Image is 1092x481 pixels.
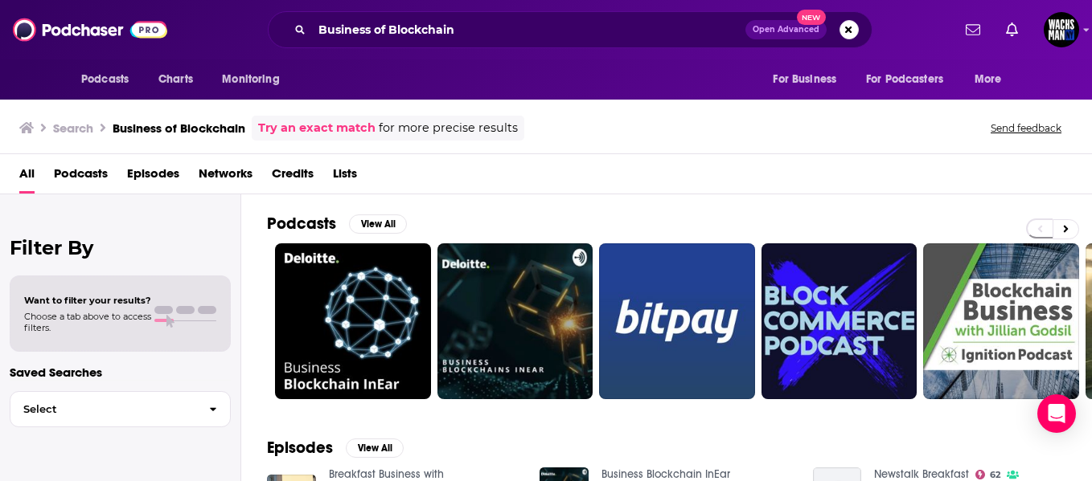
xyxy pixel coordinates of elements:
span: Podcasts [81,68,129,91]
input: Search podcasts, credits, & more... [312,17,745,43]
a: Show notifications dropdown [1000,16,1024,43]
button: open menu [963,64,1022,95]
button: open menu [211,64,300,95]
a: EpisodesView All [267,438,404,458]
button: View All [346,438,404,458]
a: Show notifications dropdown [959,16,987,43]
button: open menu [762,64,856,95]
span: Charts [158,68,193,91]
a: Episodes [127,161,179,194]
h2: Episodes [267,438,333,458]
span: 62 [990,471,1000,479]
span: Select [10,404,196,414]
span: for more precise results [379,119,518,137]
p: Saved Searches [10,365,231,380]
a: Credits [272,161,314,194]
a: 62 [975,470,1000,479]
h3: Business of Blockchain [113,120,245,136]
h2: Filter By [10,236,231,259]
h2: Podcasts [267,214,336,234]
span: For Business [773,68,836,91]
a: Business Blockchain InEar [601,467,730,481]
div: Search podcasts, credits, & more... [268,11,872,48]
button: Show profile menu [1044,12,1079,47]
img: User Profile [1044,12,1079,47]
h3: Search [53,120,93,136]
a: Charts [148,64,203,95]
button: Open AdvancedNew [745,20,827,39]
span: New [797,10,826,25]
a: Newstalk Breakfast [874,467,969,481]
a: Lists [333,161,357,194]
img: Podchaser - Follow, Share and Rate Podcasts [13,14,167,45]
button: Send feedback [986,121,1066,135]
a: PodcastsView All [267,214,407,234]
span: Want to filter your results? [24,295,151,306]
button: open menu [856,64,967,95]
button: Select [10,391,231,427]
span: More [975,68,1002,91]
div: Open Intercom Messenger [1037,394,1076,433]
span: For Podcasters [866,68,943,91]
span: Choose a tab above to access filters. [24,311,151,333]
span: Open Advanced [753,26,819,34]
span: Logged in as WachsmanNY [1044,12,1079,47]
a: Networks [199,161,252,194]
a: Podcasts [54,161,108,194]
a: Try an exact match [258,119,376,137]
a: All [19,161,35,194]
button: View All [349,214,407,234]
span: Monitoring [222,68,279,91]
button: open menu [70,64,150,95]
